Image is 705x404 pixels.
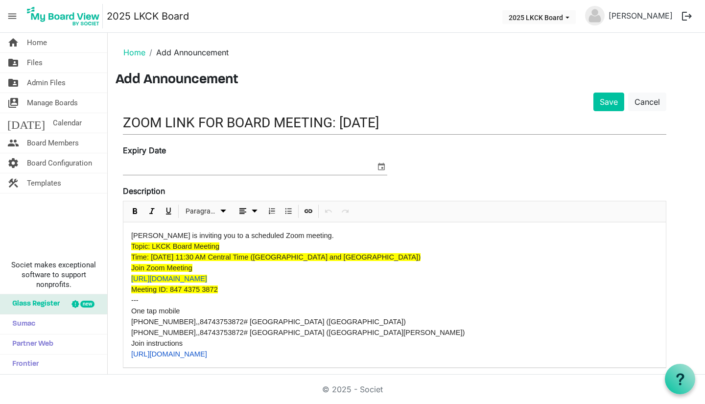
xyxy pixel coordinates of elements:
li: Add Announcement [145,47,229,58]
button: Underline [162,205,175,217]
span: Calendar [53,113,82,133]
span: select [376,160,387,173]
a: My Board View Logo [24,4,107,28]
label: Description [123,185,165,197]
span: Meeting ID: 847 4375 3872 [131,285,218,293]
div: Bold [127,201,143,222]
span: Partner Web [7,334,53,354]
span: settings [7,153,19,173]
button: 2025 LKCK Board dropdownbutton [502,10,576,24]
a: Home [123,48,145,57]
span: construction [7,173,19,193]
div: Underline [160,201,177,222]
button: Bold [129,205,142,217]
a: Cancel [628,93,666,111]
button: dropdownbutton [234,205,262,217]
div: Formats [180,201,232,222]
span: people [7,133,19,153]
div: Italic [143,201,160,222]
span: folder_shared [7,73,19,93]
a: © 2025 - Societ [322,384,383,394]
button: Paragraph dropdownbutton [182,205,231,217]
a: [URL][DOMAIN_NAME] [131,275,207,283]
a: [URL][DOMAIN_NAME] [131,350,207,358]
span: [PHONE_NUMBER],,84743753872# [GEOGRAPHIC_DATA] ([GEOGRAPHIC_DATA][PERSON_NAME]) [131,329,465,336]
span: Files [27,53,43,72]
span: One tap mobile [131,307,180,315]
span: Join Zoom Meeting [131,264,192,272]
span: Societ makes exceptional software to support nonprofits. [4,260,103,289]
span: home [7,33,19,52]
div: Alignments [232,201,264,222]
h3: Add Announcement [116,72,697,89]
img: no-profile-picture.svg [585,6,605,25]
span: Sumac [7,314,35,334]
button: Italic [145,205,159,217]
span: [PHONE_NUMBER],,84743753872# [GEOGRAPHIC_DATA] ([GEOGRAPHIC_DATA]) [131,318,406,326]
a: [PERSON_NAME] [605,6,677,25]
span: --- [131,296,139,304]
span: switch_account [7,93,19,113]
span: Join instructions [131,339,183,347]
span: Glass Register [7,294,60,314]
span: [PERSON_NAME] is inviting you to a scheduled Zoom meeting. [131,232,334,239]
a: 2025 LKCK Board [107,6,189,26]
span: menu [3,7,22,25]
span: Frontier [7,355,39,374]
label: Expiry Date [123,144,166,156]
button: Save [593,93,624,111]
span: Templates [27,173,61,193]
button: Insert Link [302,205,315,217]
span: Board Members [27,133,79,153]
div: new [80,301,94,308]
span: Board Configuration [27,153,92,173]
span: Time: [DATE] 11:30 AM Central Time ([GEOGRAPHIC_DATA] and [GEOGRAPHIC_DATA]) [131,253,421,261]
button: Bulleted List [282,205,295,217]
span: [DATE] [7,113,45,133]
div: Numbered List [263,201,280,222]
div: Bulleted List [280,201,297,222]
span: Paragraph [186,205,217,217]
span: Home [27,33,47,52]
button: logout [677,6,697,26]
div: Insert Link [300,201,317,222]
span: Manage Boards [27,93,78,113]
span: Admin Files [27,73,66,93]
span: Topic: LKCK Board Meeting [131,242,219,250]
span: folder_shared [7,53,19,72]
button: Numbered List [265,205,279,217]
img: My Board View Logo [24,4,103,28]
input: Title [123,111,666,134]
